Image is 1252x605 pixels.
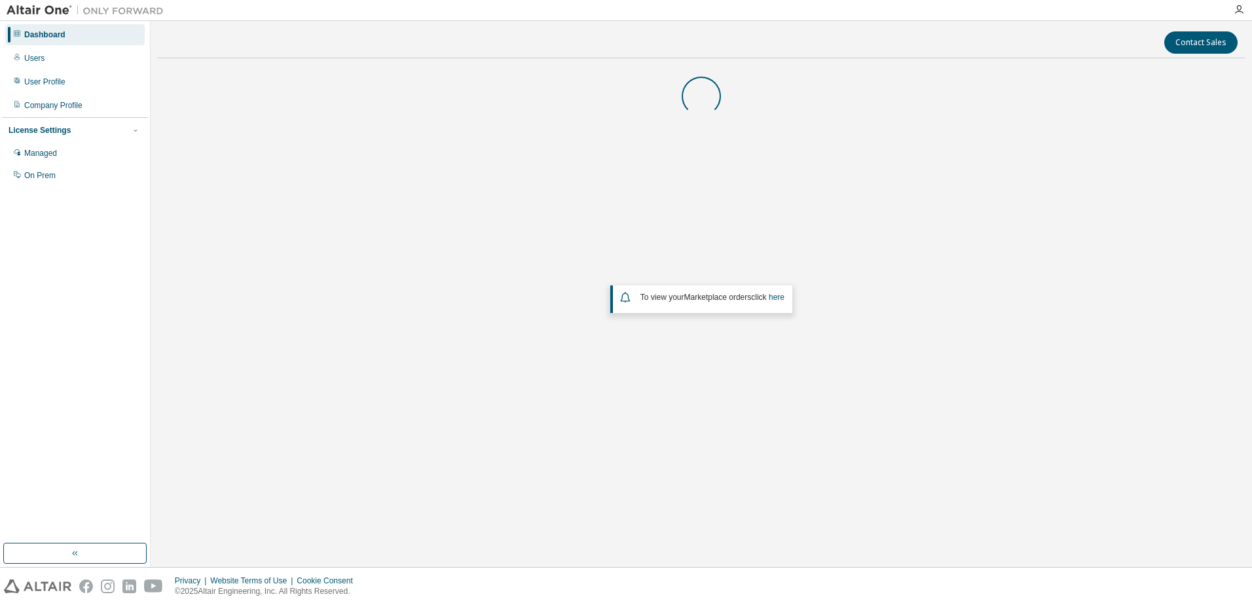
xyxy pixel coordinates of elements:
[175,586,361,597] p: © 2025 Altair Engineering, Inc. All Rights Reserved.
[7,4,170,17] img: Altair One
[297,576,360,586] div: Cookie Consent
[101,579,115,593] img: instagram.svg
[24,77,65,87] div: User Profile
[24,100,83,111] div: Company Profile
[769,293,784,302] a: here
[684,293,752,302] em: Marketplace orders
[24,170,56,181] div: On Prem
[24,29,65,40] div: Dashboard
[24,53,45,64] div: Users
[1164,31,1238,54] button: Contact Sales
[210,576,297,586] div: Website Terms of Use
[175,576,210,586] div: Privacy
[24,148,57,158] div: Managed
[144,579,163,593] img: youtube.svg
[122,579,136,593] img: linkedin.svg
[640,293,784,302] span: To view your click
[4,579,71,593] img: altair_logo.svg
[9,125,71,136] div: License Settings
[79,579,93,593] img: facebook.svg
